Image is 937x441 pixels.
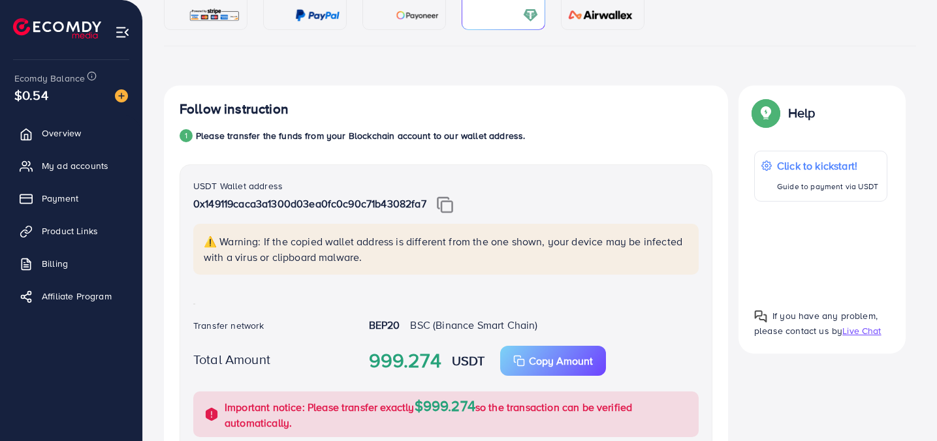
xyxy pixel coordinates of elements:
[42,127,81,140] span: Overview
[564,8,637,23] img: card
[10,120,133,146] a: Overview
[42,224,98,237] span: Product Links
[115,25,130,40] img: menu
[180,101,289,117] h4: Follow instruction
[777,179,878,194] p: Guide to payment via USDT
[225,398,691,431] p: Important notice: Please transfer exactly so the transaction can be verified automatically.
[788,105,816,121] p: Help
[42,159,108,172] span: My ad accounts
[410,318,537,332] span: BSC (Binance Smart Chain)
[204,234,691,265] p: ⚠️ Warning: If the copied wallet address is different from the one shown, your device may be infe...
[204,406,219,422] img: alert
[369,346,441,375] strong: 999.274
[777,158,878,174] p: Click to kickstart!
[42,257,68,270] span: Billing
[10,251,133,277] a: Billing
[193,350,270,369] label: Total Amount
[523,8,538,23] img: card
[295,8,340,23] img: card
[10,283,133,309] a: Affiliate Program
[881,382,927,431] iframe: Chat
[196,128,525,144] p: Please transfer the funds from your Blockchain account to our wallet address.
[14,85,48,104] span: $0.54
[396,8,439,23] img: card
[10,185,133,211] a: Payment
[754,310,767,323] img: Popup guide
[14,72,85,85] span: Ecomdy Balance
[437,196,453,213] img: img
[754,309,878,337] span: If you have any problem, please contact us by
[193,319,264,332] label: Transfer network
[754,101,778,125] img: Popup guide
[13,18,101,38] img: logo
[180,129,193,142] div: 1
[10,153,133,179] a: My ad accounts
[193,179,283,192] label: USDT Wallet address
[529,353,593,369] p: Copy Amount
[415,395,475,416] span: $999.274
[500,346,606,376] button: Copy Amount
[189,8,240,23] img: card
[369,318,400,332] strong: BEP20
[10,218,133,244] a: Product Links
[42,290,112,303] span: Affiliate Program
[193,196,699,213] p: 0x149119caca3a1300d03ea0fc0c90c71b43082fa7
[452,351,485,370] strong: USDT
[842,324,881,337] span: Live Chat
[42,192,78,205] span: Payment
[115,89,128,102] img: image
